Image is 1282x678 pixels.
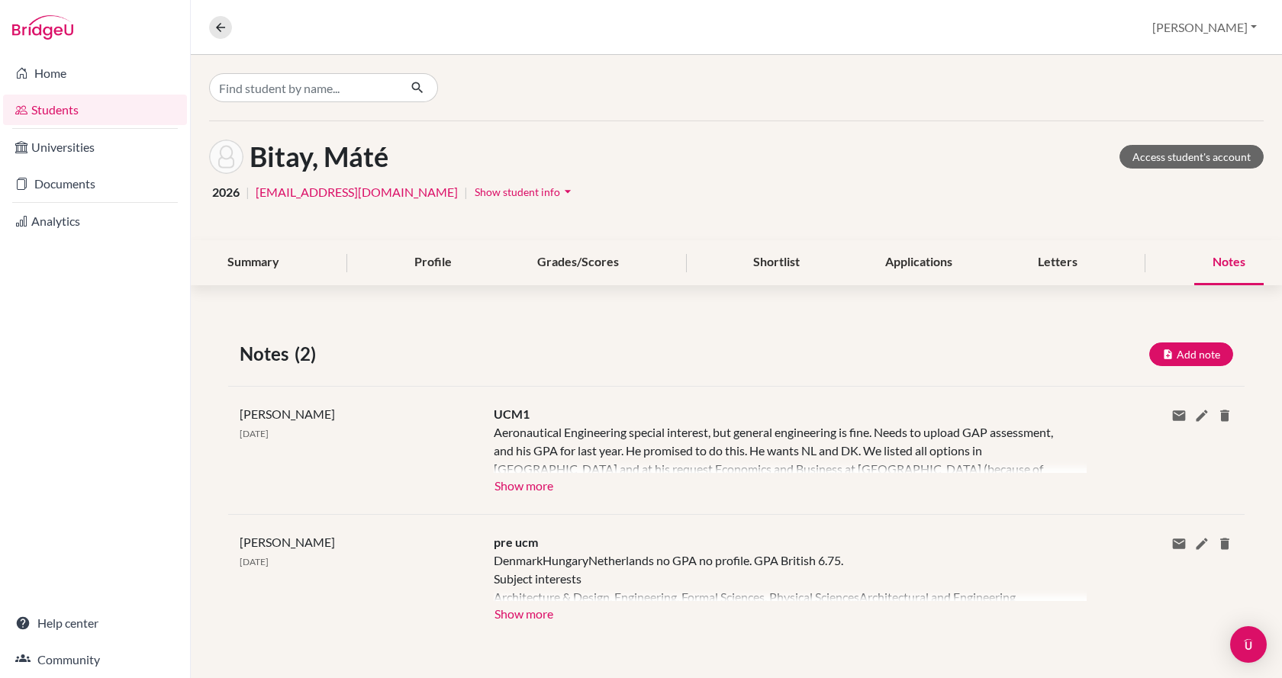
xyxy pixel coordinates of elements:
div: Summary [209,240,298,285]
span: [DATE] [240,428,269,439]
a: Analytics [3,206,187,236]
div: DenmarkHungaryNetherlands no GPA no profile. GPA British 6.75. Subject interests Architecture & D... [494,551,1064,601]
div: Profile [396,240,470,285]
button: [PERSON_NAME] [1145,13,1264,42]
a: Help center [3,608,187,638]
img: Bridge-U [12,15,73,40]
a: Universities [3,132,187,162]
button: Show more [494,601,554,624]
a: [EMAIL_ADDRESS][DOMAIN_NAME] [256,183,458,201]
img: Máté Bitay's avatar [209,140,243,174]
a: Access student's account [1119,145,1264,169]
div: Shortlist [735,240,818,285]
span: UCM1 [494,406,530,421]
div: Applications [867,240,971,285]
span: 2026 [212,183,240,201]
button: Show more [494,473,554,496]
input: Find student by name... [209,73,398,102]
span: [PERSON_NAME] [240,406,335,421]
button: Show student infoarrow_drop_down [474,180,576,204]
span: pre ucm [494,535,538,549]
div: Aeronautical Engineering special interest, but general engineering is fine. Needs to upload GAP a... [494,423,1064,473]
div: Grades/Scores [519,240,637,285]
span: [PERSON_NAME] [240,535,335,549]
i: arrow_drop_down [560,184,575,199]
div: Notes [1194,240,1264,285]
span: | [464,183,468,201]
span: [DATE] [240,556,269,567]
span: | [246,183,250,201]
h1: Bitay, Máté [250,140,388,173]
a: Students [3,95,187,125]
span: Notes [240,340,295,368]
span: (2) [295,340,322,368]
button: Add note [1149,342,1233,366]
a: Home [3,58,187,88]
span: Show student info [475,185,560,198]
div: Open Intercom Messenger [1230,626,1267,663]
a: Documents [3,169,187,199]
div: Letters [1019,240,1096,285]
a: Community [3,644,187,675]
